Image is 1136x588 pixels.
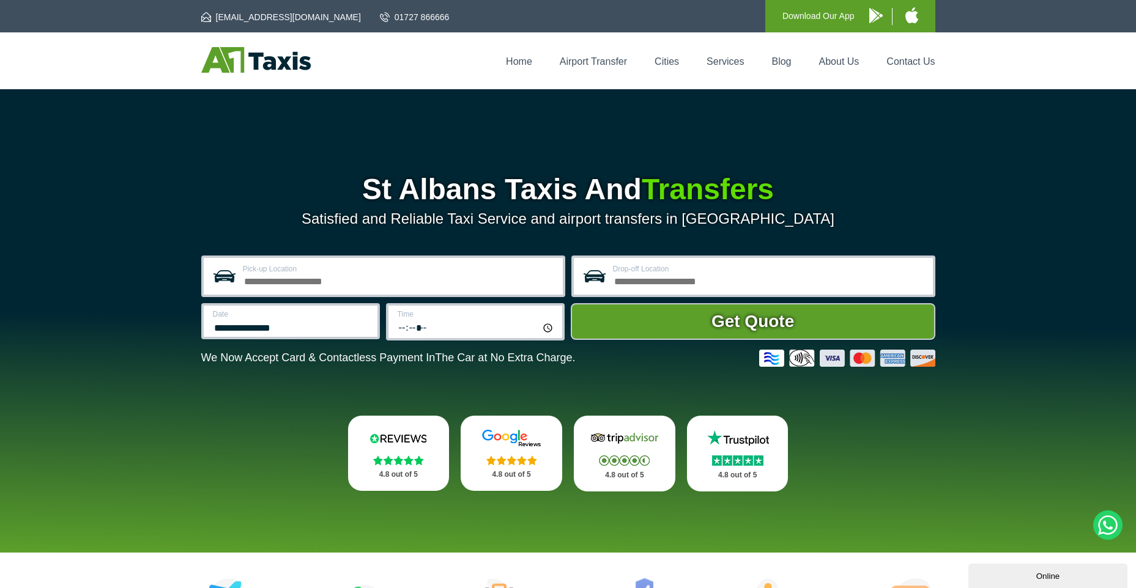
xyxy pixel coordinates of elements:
[398,311,555,318] label: Time
[362,429,435,447] img: Reviews.io
[968,561,1130,588] iframe: chat widget
[461,416,562,491] a: Google Stars 4.8 out of 5
[574,416,675,491] a: Tripadvisor Stars 4.8 out of 5
[905,7,918,23] img: A1 Taxis iPhone App
[243,265,555,273] label: Pick-up Location
[886,56,935,67] a: Contact Us
[560,56,627,67] a: Airport Transfer
[869,8,883,23] img: A1 Taxis Android App
[712,455,763,466] img: Stars
[819,56,859,67] a: About Us
[613,265,926,273] label: Drop-off Location
[599,455,650,466] img: Stars
[201,11,361,23] a: [EMAIL_ADDRESS][DOMAIN_NAME]
[475,429,548,447] img: Google
[486,455,537,465] img: Stars
[201,47,311,73] img: A1 Taxis St Albans LTD
[201,175,935,204] h1: St Albans Taxis And
[571,303,935,340] button: Get Quote
[348,416,450,491] a: Reviews.io Stars 4.8 out of 5
[506,56,532,67] a: Home
[701,429,774,447] img: Trustpilot
[474,467,549,482] p: 4.8 out of 5
[782,9,855,24] p: Download Our App
[213,311,370,318] label: Date
[707,56,744,67] a: Services
[373,455,424,465] img: Stars
[435,351,575,364] span: The Car at No Extra Charge.
[771,56,791,67] a: Blog
[700,468,775,483] p: 4.8 out of 5
[201,351,576,364] p: We Now Accept Card & Contactless Payment In
[687,416,789,491] a: Trustpilot Stars 4.8 out of 5
[380,11,450,23] a: 01727 866666
[362,467,436,482] p: 4.8 out of 5
[655,56,679,67] a: Cities
[587,468,662,483] p: 4.8 out of 5
[201,210,935,227] p: Satisfied and Reliable Taxi Service and airport transfers in [GEOGRAPHIC_DATA]
[642,173,774,205] span: Transfers
[759,350,935,367] img: Credit And Debit Cards
[588,429,661,447] img: Tripadvisor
